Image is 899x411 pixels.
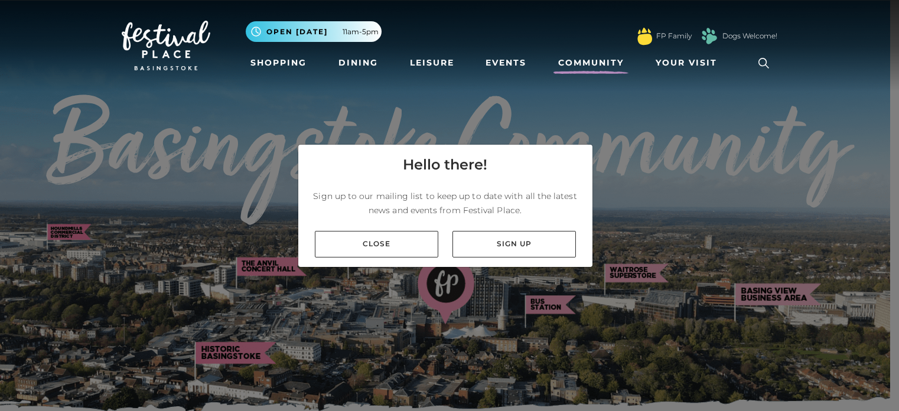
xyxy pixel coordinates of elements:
span: Your Visit [656,57,717,69]
a: Dining [334,52,383,74]
a: Community [553,52,628,74]
a: Shopping [246,52,311,74]
a: Leisure [405,52,459,74]
h4: Hello there! [403,154,487,175]
button: Open [DATE] 11am-5pm [246,21,382,42]
a: FP Family [656,31,692,41]
span: Open [DATE] [266,27,328,37]
a: Dogs Welcome! [722,31,777,41]
a: Sign up [452,231,576,257]
a: Events [481,52,531,74]
span: 11am-5pm [343,27,379,37]
img: Festival Place Logo [122,21,210,70]
p: Sign up to our mailing list to keep up to date with all the latest news and events from Festival ... [308,189,583,217]
a: Close [315,231,438,257]
a: Your Visit [651,52,728,74]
